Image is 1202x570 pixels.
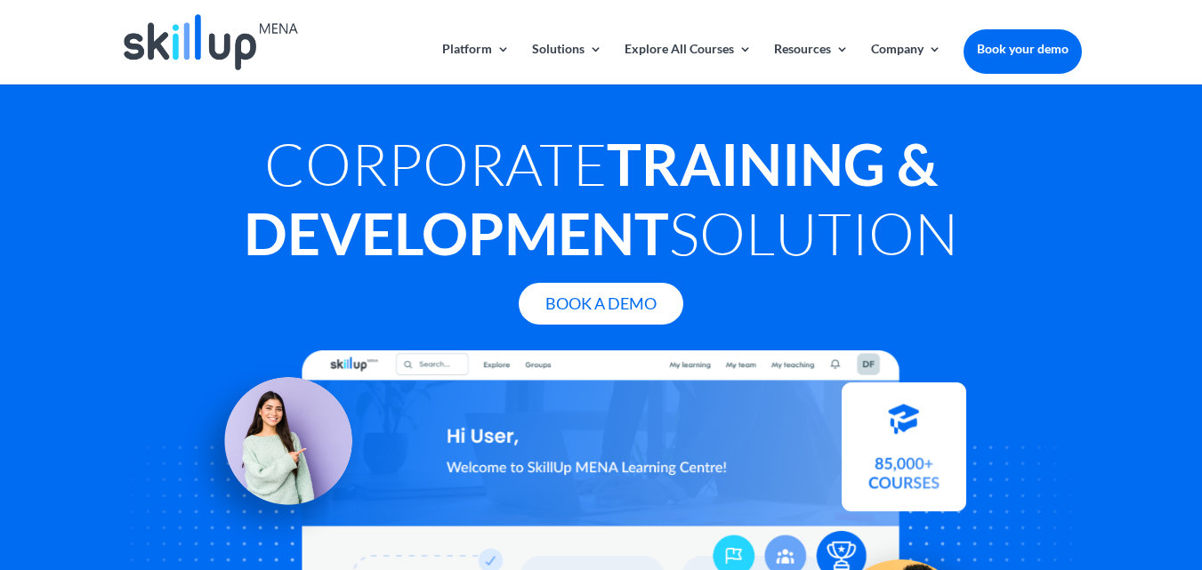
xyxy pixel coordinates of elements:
img: Courses library - SkillUp MENA [842,390,966,519]
h1: Corporate Solution [121,129,1082,277]
img: Learning Management Solution - SkillUp [178,357,370,550]
a: Solutions [532,43,602,84]
img: Skillup Mena [124,14,298,70]
a: Explore All Courses [625,43,752,84]
a: Platform [442,43,510,84]
a: Book your demo [964,29,1082,68]
a: Company [871,43,941,84]
a: Resources [774,43,849,84]
strong: Training & Development [244,129,938,268]
iframe: Chat Widget [906,378,1202,570]
a: Book A Demo [519,283,683,325]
